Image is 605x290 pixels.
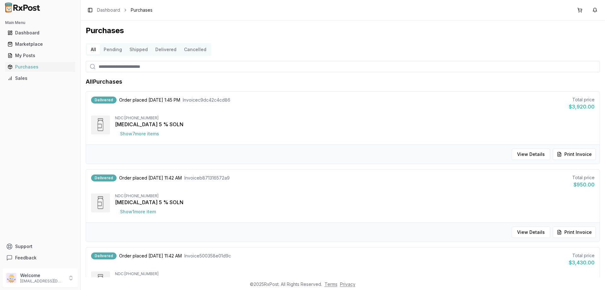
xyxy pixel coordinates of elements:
[5,27,75,38] a: Dashboard
[325,281,337,287] a: Terms
[115,206,161,217] button: Show1more item
[512,227,550,238] button: View Details
[512,149,550,160] button: View Details
[86,26,600,36] h1: Purchases
[5,73,75,84] a: Sales
[91,115,110,134] img: Xiidra 5 % SOLN
[3,39,78,49] button: Marketplace
[126,44,152,55] button: Shipped
[20,272,64,279] p: Welcome
[5,50,75,61] a: My Posts
[3,3,43,13] img: RxPost Logo
[15,255,37,261] span: Feedback
[100,44,126,55] button: Pending
[340,281,355,287] a: Privacy
[91,193,110,212] img: Xiidra 5 % SOLN
[569,252,595,259] div: Total price
[5,20,75,25] h2: Main Menu
[6,273,16,283] img: User avatar
[569,259,595,266] div: $3,430.00
[91,175,117,181] div: Delivered
[569,103,595,110] div: $3,920.00
[20,279,64,284] p: [EMAIL_ADDRESS][DOMAIN_NAME]
[184,175,230,181] span: Invoice b871316572a9
[3,28,78,38] button: Dashboard
[553,227,596,238] button: Print Invoice
[3,252,78,263] button: Feedback
[572,175,595,181] div: Total price
[3,241,78,252] button: Support
[119,253,182,259] span: Order placed [DATE] 11:42 AM
[115,121,595,128] div: [MEDICAL_DATA] 5 % SOLN
[3,73,78,83] button: Sales
[572,181,595,188] div: $950.00
[5,38,75,50] a: Marketplace
[3,62,78,72] button: Purchases
[91,252,117,259] div: Delivered
[3,50,78,61] button: My Posts
[8,30,73,36] div: Dashboard
[553,149,596,160] button: Print Invoice
[97,7,120,13] a: Dashboard
[115,193,595,198] div: NDC: [PHONE_NUMBER]
[8,64,73,70] div: Purchases
[91,97,117,104] div: Delivered
[97,7,153,13] nav: breadcrumb
[131,7,153,13] span: Purchases
[115,128,164,139] button: Show7more items
[180,44,210,55] button: Cancelled
[86,77,122,86] h1: All Purchases
[152,44,180,55] button: Delivered
[184,253,231,259] span: Invoice 500358e01d9c
[8,75,73,81] div: Sales
[115,276,595,284] div: [MEDICAL_DATA] 5 % SOLN
[115,271,595,276] div: NDC: [PHONE_NUMBER]
[8,52,73,59] div: My Posts
[119,175,182,181] span: Order placed [DATE] 11:42 AM
[115,115,595,121] div: NDC: [PHONE_NUMBER]
[87,44,100,55] button: All
[569,97,595,103] div: Total price
[5,61,75,73] a: Purchases
[119,97,180,103] span: Order placed [DATE] 1:45 PM
[115,198,595,206] div: [MEDICAL_DATA] 5 % SOLN
[183,97,230,103] span: Invoice c9dc42c4cd86
[8,41,73,47] div: Marketplace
